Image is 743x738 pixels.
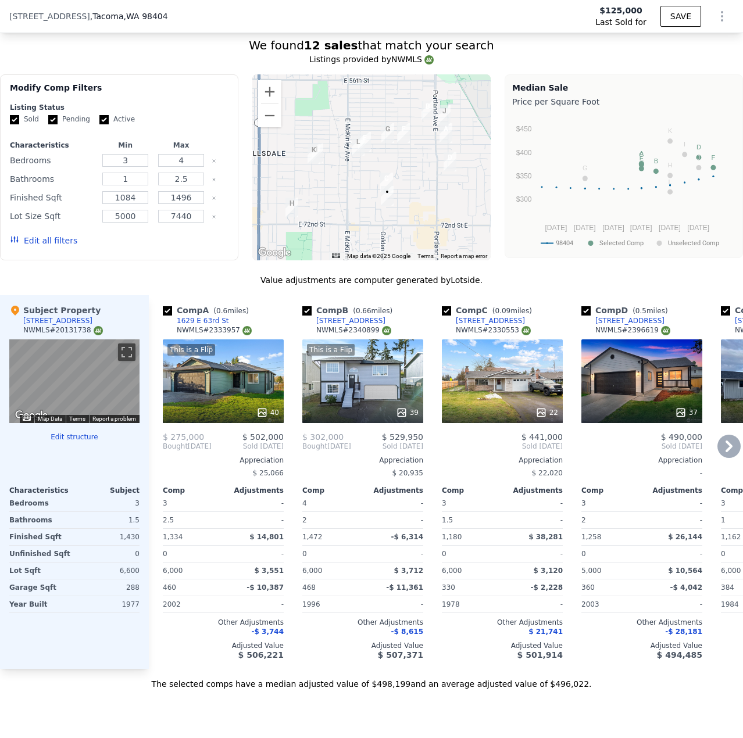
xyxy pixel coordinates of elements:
[163,486,223,495] div: Comp
[348,307,397,315] span: ( miles)
[442,456,563,465] div: Appreciation
[581,567,601,575] span: 5,000
[242,326,252,335] img: NWMLS Logo
[668,127,673,134] text: K
[10,152,95,169] div: Bedrooms
[9,579,72,596] div: Garage Sqft
[118,343,135,361] button: Toggle fullscreen view
[534,567,563,575] span: $ 3,120
[442,512,500,528] div: 1.5
[212,159,216,163] button: Clear
[630,224,652,232] text: [DATE]
[665,628,702,636] span: -$ 28,181
[212,177,216,182] button: Clear
[668,239,719,247] text: Unselected Comp
[602,224,624,232] text: [DATE]
[10,171,95,187] div: Bathrooms
[100,141,151,150] div: Min
[644,596,702,612] div: -
[177,325,252,335] div: NWMLS # 2333957
[442,583,455,592] span: 330
[444,152,456,171] div: 1704 E 66th St
[512,110,733,255] div: A chart.
[302,456,423,465] div: Appreciation
[163,442,188,451] span: Bought
[721,583,734,592] span: 384
[642,486,702,495] div: Adjustments
[583,164,588,171] text: G
[516,125,532,133] text: $450
[351,442,423,451] span: Sold [DATE]
[163,304,253,316] div: Comp A
[697,154,701,161] text: J
[77,579,140,596] div: 288
[163,456,284,465] div: Appreciation
[347,253,410,259] span: Map data ©2025 Google
[9,495,72,511] div: Bedrooms
[424,55,434,65] img: NWMLS Logo
[532,469,563,477] span: $ 22,020
[581,596,640,612] div: 2003
[77,512,140,528] div: 1.5
[226,546,284,562] div: -
[421,101,434,120] div: 1414 E 60th St
[258,104,281,127] button: Zoom out
[285,198,298,217] div: 7032 E B St
[670,583,702,592] span: -$ 4,042
[10,82,228,103] div: Modify Comp Filters
[23,325,103,335] div: NWMLS # 20131738
[10,141,95,150] div: Characteristics
[74,486,140,495] div: Subject
[456,316,525,325] div: [STREET_ADDRESS]
[258,80,281,103] button: Zoom in
[365,512,423,528] div: -
[661,432,702,442] span: $ 490,000
[124,12,168,21] span: , WA 98404
[9,339,140,423] div: Map
[238,650,284,660] span: $ 506,221
[256,407,279,418] div: 40
[684,141,685,148] text: I
[163,442,212,451] div: [DATE]
[687,224,709,232] text: [DATE]
[640,150,644,157] text: A
[644,495,702,511] div: -
[163,499,167,507] span: 3
[581,512,640,528] div: 2
[442,486,502,495] div: Comp
[595,16,646,28] span: Last Sold for
[255,245,294,260] img: Google
[352,136,365,156] div: 830 E 64th St
[302,596,360,612] div: 1996
[595,325,670,335] div: NWMLS # 2396619
[442,567,462,575] span: 6,000
[77,529,140,545] div: 1,430
[628,307,672,315] span: ( miles)
[163,316,229,325] a: 1629 E 63rd St
[441,253,487,259] a: Report a map error
[223,486,284,495] div: Adjustments
[77,563,140,579] div: 6,600
[23,415,31,421] button: Keyboard shortcuts
[308,144,320,164] div: 405 E 65th St
[12,408,51,423] img: Google
[177,316,229,325] div: 1629 E 63rd St
[10,189,95,206] div: Finished Sqft
[302,550,307,558] span: 0
[392,469,423,477] span: $ 20,935
[163,641,284,650] div: Adjusted Value
[302,442,327,451] span: Bought
[521,432,563,442] span: $ 441,000
[90,10,168,22] span: , Tacoma
[163,596,221,612] div: 2002
[10,103,228,112] div: Listing Status
[23,316,92,325] div: [STREET_ADDRESS]
[302,432,344,442] span: $ 302,000
[668,533,702,541] span: $ 26,144
[9,563,72,579] div: Lot Sqft
[381,186,394,206] div: 1109 E 70th St
[302,499,307,507] span: 4
[304,38,358,52] strong: 12 sales
[99,114,135,124] label: Active
[581,456,702,465] div: Appreciation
